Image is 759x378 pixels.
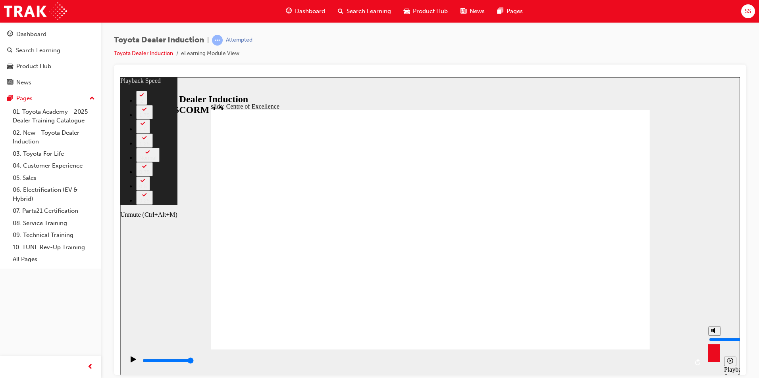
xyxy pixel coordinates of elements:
span: car-icon [7,63,13,70]
span: Product Hub [413,7,448,16]
button: Pages [3,91,98,106]
a: 05. Sales [10,172,98,184]
div: Dashboard [16,30,46,39]
a: 09. Technical Training [10,229,98,241]
span: pages-icon [7,95,13,102]
a: 02. New - Toyota Dealer Induction [10,127,98,148]
div: 2 [19,21,24,27]
a: 07. Parts21 Certification [10,205,98,217]
div: Search Learning [16,46,60,55]
span: search-icon [7,47,13,54]
span: Dashboard [295,7,325,16]
span: learningRecordVerb_ATTEMPT-icon [212,35,223,46]
span: pages-icon [497,6,503,16]
a: news-iconNews [454,3,491,19]
a: 03. Toyota For Life [10,148,98,160]
span: Toyota Dealer Induction [114,36,204,45]
a: car-iconProduct Hub [397,3,454,19]
div: misc controls [584,272,616,298]
a: 10. TUNE Rev-Up Training [10,241,98,254]
span: up-icon [89,94,95,104]
button: 2 [16,13,27,28]
button: DashboardSearch LearningProduct HubNews [3,25,98,91]
span: guage-icon [286,6,292,16]
a: 04. Customer Experience [10,160,98,172]
span: news-icon [7,79,13,86]
span: car-icon [404,6,410,16]
a: Toyota Dealer Induction [114,50,173,57]
div: News [16,78,31,87]
a: 08. Service Training [10,217,98,229]
div: playback controls [4,272,584,298]
a: All Pages [10,253,98,265]
a: Dashboard [3,27,98,42]
button: Replay (Ctrl+Alt+R) [572,279,584,291]
span: search-icon [338,6,343,16]
span: guage-icon [7,31,13,38]
div: Product Hub [16,62,51,71]
button: SS [741,4,755,18]
a: News [3,75,98,90]
div: Pages [16,94,33,103]
a: search-iconSearch Learning [331,3,397,19]
li: eLearning Module View [181,49,239,58]
input: slide progress [22,280,73,286]
a: 01. Toyota Academy - 2025 Dealer Training Catalogue [10,106,98,127]
span: Search Learning [347,7,391,16]
button: Play (Ctrl+Alt+P) [4,279,17,292]
span: Pages [507,7,523,16]
a: pages-iconPages [491,3,529,19]
a: 06. Electrification (EV & Hybrid) [10,184,98,205]
span: prev-icon [87,362,93,372]
button: Playback speed [604,279,616,289]
span: SS [745,7,751,16]
span: news-icon [460,6,466,16]
span: News [470,7,485,16]
div: Attempted [226,36,252,44]
a: Product Hub [3,59,98,74]
a: Search Learning [3,43,98,58]
img: Trak [4,2,67,20]
span: | [207,36,209,45]
div: Playback Speed [604,289,616,303]
a: guage-iconDashboard [279,3,331,19]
